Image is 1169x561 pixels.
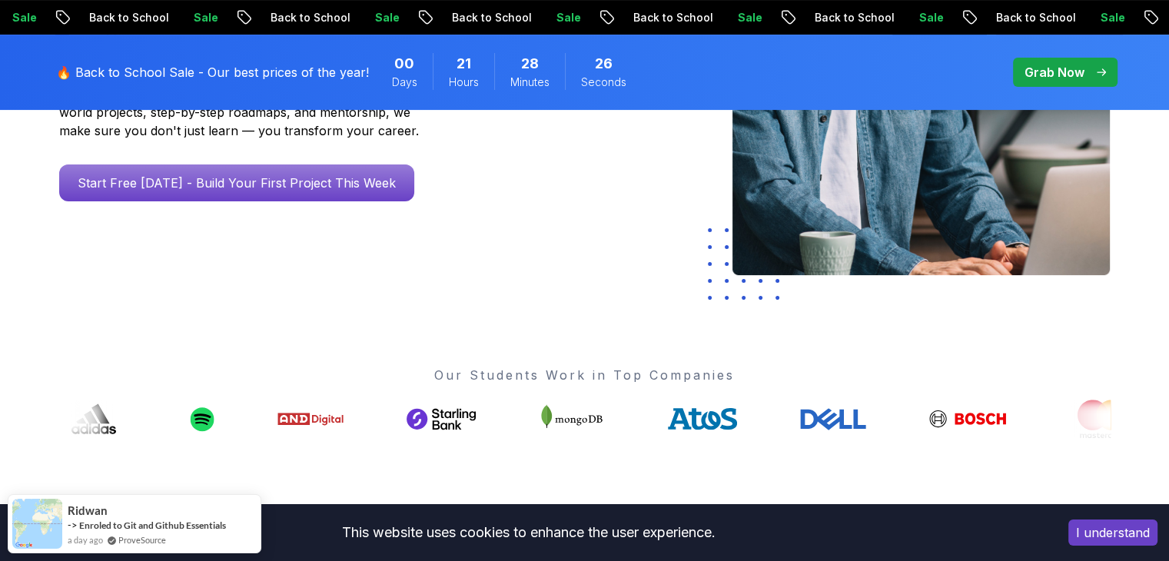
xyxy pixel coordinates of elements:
span: -> [68,519,78,531]
p: Back to School [359,10,463,25]
p: Sale [1008,10,1057,25]
p: Back to School [178,10,282,25]
p: Our Students Work in Top Companies [59,366,1111,384]
p: Back to School [540,10,645,25]
p: Sale [463,10,513,25]
p: Sale [645,10,694,25]
span: Minutes [510,75,550,90]
a: Enroled to Git and Github Essentials [79,520,226,531]
span: 28 Minutes [521,53,539,75]
p: Back to School [722,10,826,25]
span: Seconds [581,75,626,90]
span: a day ago [68,533,103,546]
span: ridwan [68,504,108,517]
span: Days [392,75,417,90]
p: Sale [282,10,331,25]
img: provesource social proof notification image [12,499,62,549]
p: Grab Now [1025,63,1084,81]
a: ProveSource [118,533,166,546]
p: Sale [826,10,875,25]
span: 0 Days [394,53,414,75]
button: Accept cookies [1068,520,1157,546]
span: Hours [449,75,479,90]
p: Back to School [903,10,1008,25]
p: Sale [101,10,150,25]
p: 🔥 Back to School Sale - Our best prices of the year! [56,63,369,81]
a: Start Free [DATE] - Build Your First Project This Week [59,164,414,201]
div: This website uses cookies to enhance the user experience. [12,516,1045,549]
span: 26 Seconds [595,53,613,75]
span: 21 Hours [457,53,471,75]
